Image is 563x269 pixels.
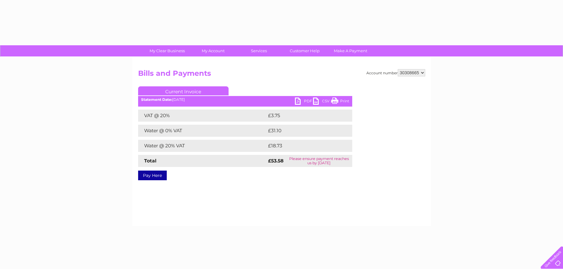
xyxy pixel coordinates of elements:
[188,45,238,56] a: My Account
[138,98,352,102] div: [DATE]
[326,45,375,56] a: Make A Payment
[331,98,349,106] a: Print
[366,69,425,76] div: Account number
[138,171,167,180] a: Pay Here
[141,97,172,102] b: Statement Date:
[138,140,267,152] td: Water @ 20% VAT
[138,86,229,95] a: Current Invoice
[280,45,330,56] a: Customer Help
[267,140,340,152] td: £18.73
[313,98,331,106] a: CSV
[138,69,425,81] h2: Bills and Payments
[138,110,267,122] td: VAT @ 20%
[268,158,283,164] strong: £53.58
[267,110,338,122] td: £3.75
[286,155,352,167] td: Please ensure payment reaches us by [DATE]
[234,45,284,56] a: Services
[142,45,192,56] a: My Clear Business
[267,125,339,137] td: £31.10
[295,98,313,106] a: PDF
[138,125,267,137] td: Water @ 0% VAT
[144,158,157,164] strong: Total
